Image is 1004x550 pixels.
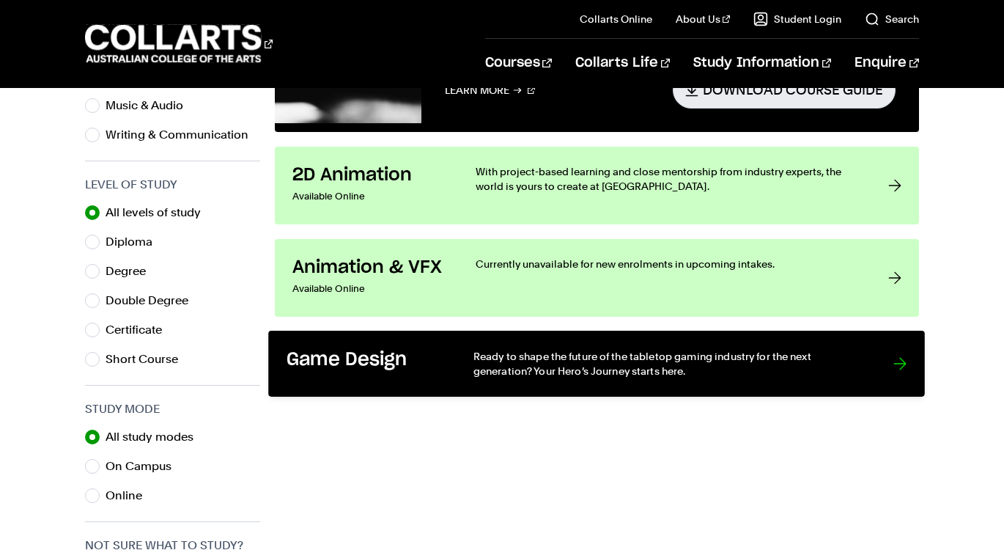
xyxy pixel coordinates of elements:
[476,257,858,271] p: Currently unavailable for new enrolments in upcoming intakes.
[106,290,200,311] label: Double Degree
[292,186,446,207] p: Available Online
[275,147,918,224] a: 2D Animation Available Online With project-based learning and close mentorship from industry expe...
[287,348,443,371] h3: Game Design
[106,232,164,252] label: Diploma
[106,95,195,116] label: Music & Audio
[445,72,535,108] a: Learn More
[106,427,205,447] label: All study modes
[85,400,260,418] h3: Study Mode
[476,164,858,194] p: With project-based learning and close mentorship from industry experts, the world is yours to cre...
[269,331,926,397] a: Game Design Ready to shape the future of the tabletop gaming industry for the next generation? Yo...
[292,164,446,186] h3: 2D Animation
[854,39,918,87] a: Enquire
[106,320,174,340] label: Certificate
[85,176,260,194] h3: Level of Study
[106,261,158,282] label: Degree
[693,39,831,87] a: Study Information
[106,125,260,145] label: Writing & Communication
[865,12,919,26] a: Search
[106,456,183,477] label: On Campus
[275,239,918,317] a: Animation & VFX Available Online Currently unavailable for new enrolments in upcoming intakes.
[575,39,670,87] a: Collarts Life
[85,23,273,65] div: Go to homepage
[292,279,446,299] p: Available Online
[292,257,446,279] h3: Animation & VFX
[673,72,896,108] a: Download Course Guide
[473,348,864,378] p: Ready to shape the future of the tabletop gaming industry for the next generation? Your Hero’s Jo...
[106,349,190,370] label: Short Course
[753,12,841,26] a: Student Login
[106,202,213,223] label: All levels of study
[580,12,652,26] a: Collarts Online
[106,485,154,506] label: Online
[485,39,552,87] a: Courses
[676,12,730,26] a: About Us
